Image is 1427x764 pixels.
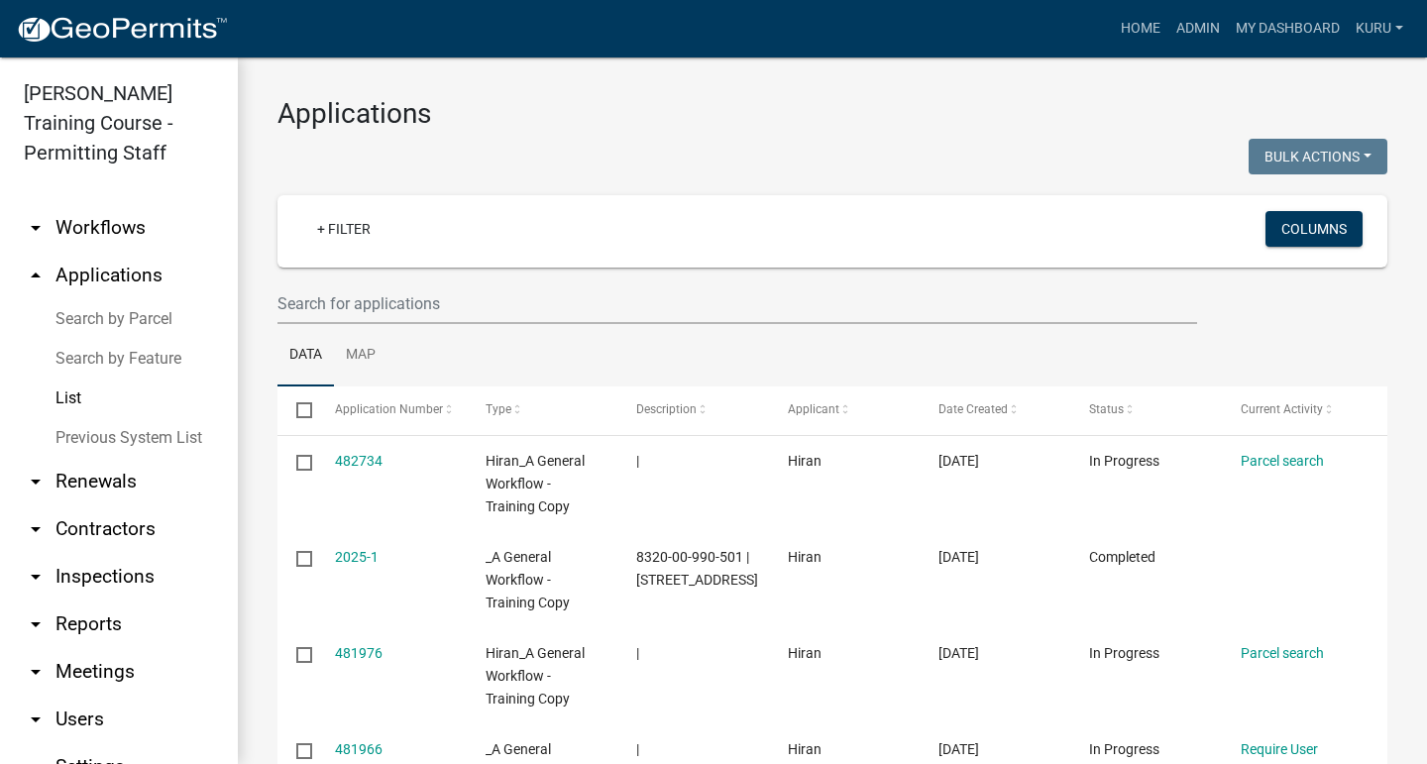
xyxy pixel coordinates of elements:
i: arrow_drop_down [24,470,48,493]
a: My Dashboard [1228,10,1348,48]
span: 09/22/2025 [938,549,979,565]
span: 09/23/2025 [938,453,979,469]
a: 2025-1 [335,549,379,565]
a: Home [1113,10,1168,48]
datatable-header-cell: Status [1070,386,1221,434]
span: _A General Workflow - Training Copy [486,549,570,610]
span: Hiran [788,549,822,565]
a: 482734 [335,453,383,469]
a: Require User [1241,741,1318,757]
a: Parcel search [1241,453,1324,469]
span: Application Number [335,402,443,416]
span: Date Created [938,402,1008,416]
span: Hiran [788,741,822,757]
a: Kuru [1348,10,1411,48]
button: Bulk Actions [1249,139,1387,174]
span: Hiran_A General Workflow - Training Copy [486,645,585,707]
a: Parcel search [1241,645,1324,661]
span: Completed [1089,549,1155,565]
span: Current Activity [1241,402,1323,416]
span: Status [1089,402,1124,416]
input: Search for applications [277,283,1197,324]
i: arrow_drop_down [24,708,48,731]
a: 481976 [335,645,383,661]
button: Columns [1265,211,1363,247]
span: | [636,453,639,469]
a: Data [277,324,334,387]
span: Hiran [788,645,822,661]
span: 8320-00-990-501 | 1234 Main street [636,549,758,588]
a: + Filter [301,211,386,247]
span: In Progress [1089,741,1159,757]
span: In Progress [1089,645,1159,661]
span: In Progress [1089,453,1159,469]
datatable-header-cell: Application Number [315,386,466,434]
span: Description [636,402,697,416]
i: arrow_drop_down [24,517,48,541]
i: arrow_drop_down [24,612,48,636]
datatable-header-cell: Description [617,386,768,434]
span: Type [486,402,511,416]
i: arrow_drop_down [24,660,48,684]
span: Hiran [788,453,822,469]
span: 09/22/2025 [938,741,979,757]
datatable-header-cell: Select [277,386,315,434]
span: Hiran_A General Workflow - Training Copy [486,453,585,514]
span: 09/22/2025 [938,645,979,661]
a: Admin [1168,10,1228,48]
a: 481966 [335,741,383,757]
i: arrow_drop_down [24,216,48,240]
datatable-header-cell: Type [467,386,617,434]
datatable-header-cell: Current Activity [1222,386,1372,434]
i: arrow_drop_up [24,264,48,287]
span: Applicant [788,402,839,416]
i: arrow_drop_down [24,565,48,589]
h3: Applications [277,97,1387,131]
datatable-header-cell: Applicant [769,386,920,434]
span: | [636,645,639,661]
datatable-header-cell: Date Created [920,386,1070,434]
span: | [636,741,639,757]
a: Map [334,324,387,387]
